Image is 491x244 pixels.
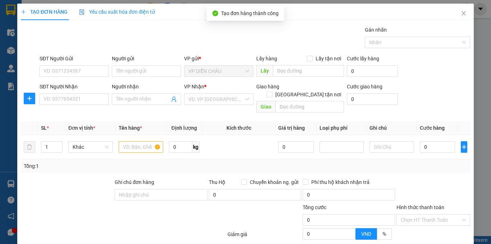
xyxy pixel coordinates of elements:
input: VD: Bàn, Ghế [119,141,163,153]
label: Cước giao hàng [347,84,382,89]
span: Thu Hộ [208,179,225,185]
span: Cước hàng [420,125,445,131]
span: Đơn vị tính [68,125,95,131]
span: Yêu cầu xuất hóa đơn điện tử [79,9,155,15]
span: Giá trị hàng [278,125,305,131]
div: VP gửi [184,55,253,63]
span: close [461,10,467,16]
span: Chuyển khoản ng. gửi [247,178,301,186]
img: icon [79,9,85,15]
input: Cước lấy hàng [347,65,398,77]
div: Người gửi [112,55,181,63]
span: user-add [171,96,177,102]
span: Lấy [256,65,273,77]
input: Dọc đường [275,101,344,112]
img: logo [4,39,9,74]
span: Tổng cước [303,204,326,210]
div: SĐT Người Nhận [40,83,109,91]
div: Tổng: 1 [24,162,190,170]
span: Tên hàng [119,125,142,131]
span: SL [41,125,47,131]
button: delete [24,141,35,153]
span: VP DIỄN CHÂU [188,66,249,77]
span: Giao [256,101,275,112]
label: Hình thức thanh toán [396,204,444,210]
strong: CHUYỂN PHÁT NHANH AN PHÚ QUÝ [10,6,62,29]
input: Ghi chú đơn hàng [115,189,207,201]
span: kg [192,141,199,153]
div: Giảm giá [227,230,302,243]
span: VP Nhận [184,84,204,89]
span: plus [21,9,26,14]
span: Lấy hàng [256,56,277,61]
span: Kích thước [226,125,251,131]
span: VND [361,231,371,237]
input: Ghi Chú [370,141,414,153]
input: Cước giao hàng [347,93,398,105]
label: Gán nhãn [365,27,387,33]
button: plus [24,93,35,104]
button: plus [461,141,467,153]
span: Tạo đơn hàng thành công [221,10,279,16]
input: Dọc đường [273,65,344,77]
label: Ghi chú đơn hàng [115,179,154,185]
span: Giao hàng [256,84,279,89]
button: Close [454,4,474,24]
span: plus [24,96,35,101]
th: Ghi chú [367,121,417,135]
span: Định lượng [171,125,197,131]
span: [GEOGRAPHIC_DATA] tận nơi [272,91,344,98]
div: Người nhận [112,83,181,91]
input: 0 [278,141,313,153]
span: plus [461,144,467,150]
span: TẠO ĐƠN HÀNG [21,9,68,15]
th: Loại phụ phí [316,121,367,135]
span: Khác [73,142,109,152]
span: check-circle [212,10,218,16]
span: [GEOGRAPHIC_DATA], [GEOGRAPHIC_DATA] ↔ [GEOGRAPHIC_DATA] [10,31,63,55]
span: Lấy tận nơi [312,55,344,63]
span: % [382,231,386,237]
div: SĐT Người Gửi [40,55,109,63]
span: Phí thu hộ khách nhận trả [308,178,372,186]
label: Cước lấy hàng [347,56,379,61]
